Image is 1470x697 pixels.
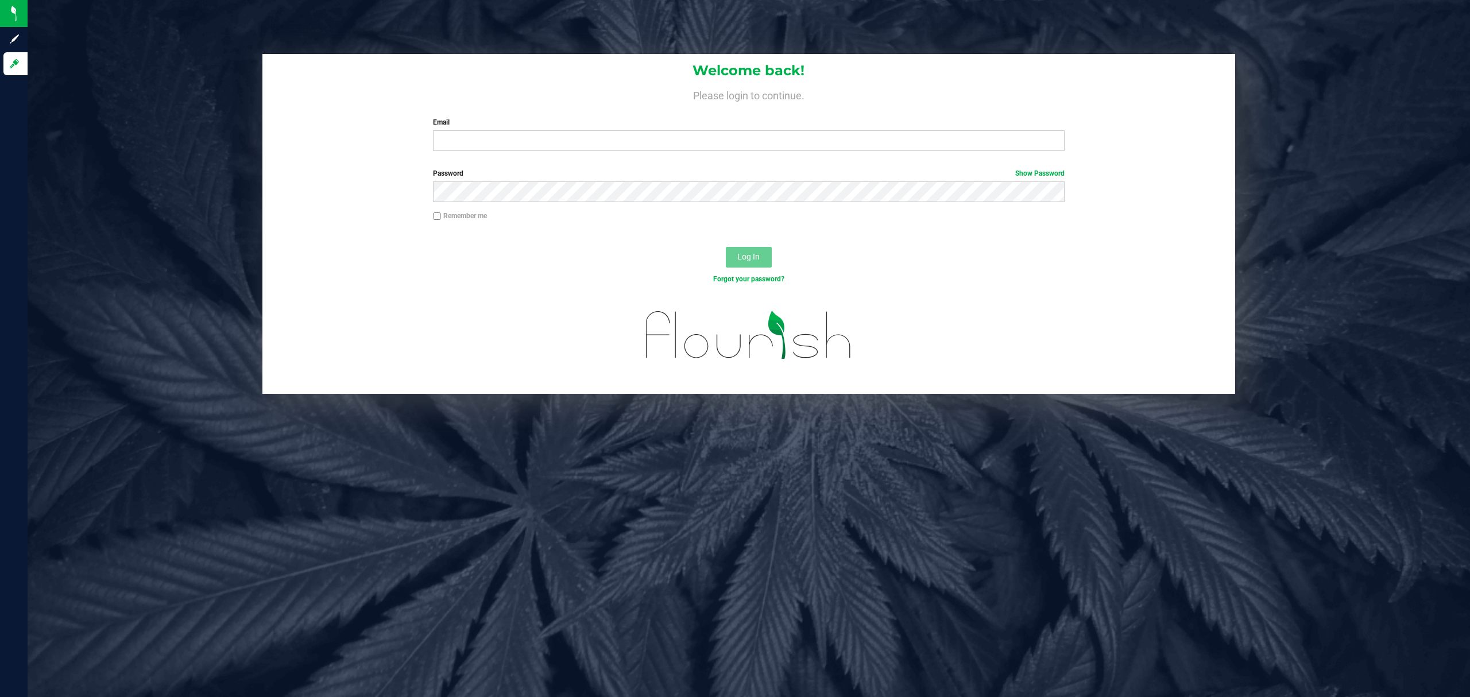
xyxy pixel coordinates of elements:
img: flourish_logo.svg [627,296,871,374]
span: Password [433,169,463,177]
h1: Welcome back! [262,63,1236,78]
h4: Please login to continue. [262,87,1236,101]
label: Remember me [433,211,487,221]
button: Log In [726,247,772,268]
a: Show Password [1015,169,1065,177]
span: Log In [737,252,760,261]
inline-svg: Sign up [9,33,20,45]
input: Remember me [433,212,441,220]
a: Forgot your password? [713,275,784,283]
label: Email [433,117,1065,127]
inline-svg: Log in [9,58,20,69]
